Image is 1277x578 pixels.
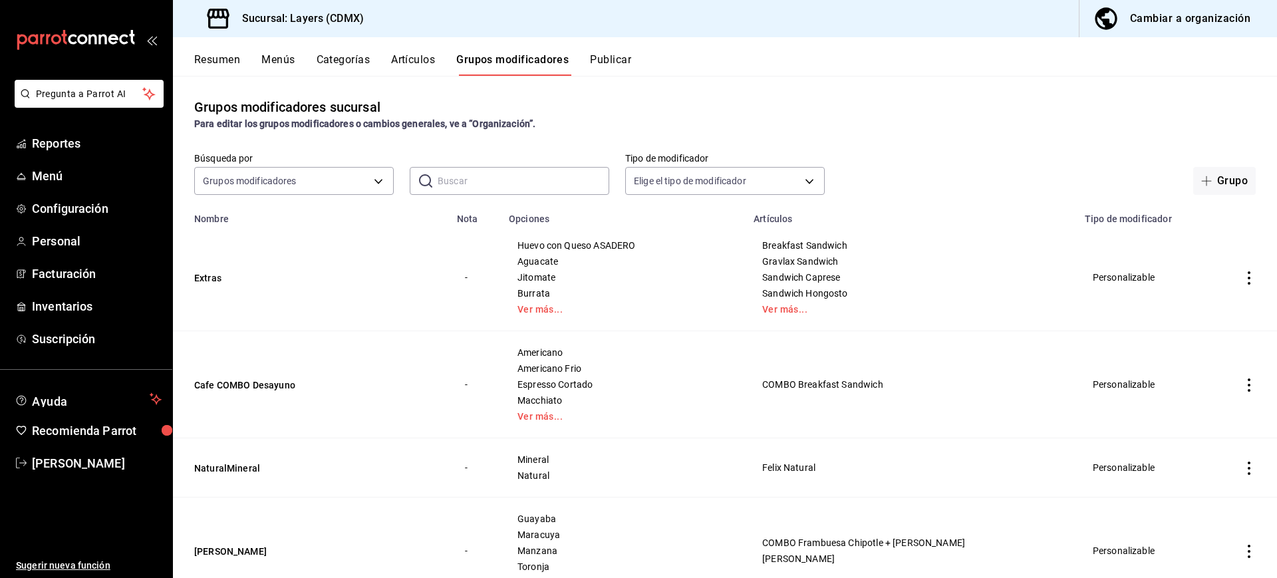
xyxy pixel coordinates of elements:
[762,380,1060,389] span: COMBO Breakfast Sandwich
[32,297,162,315] span: Inventarios
[517,455,729,464] span: Mineral
[32,167,162,185] span: Menú
[36,87,143,101] span: Pregunta a Parrot AI
[517,364,729,373] span: Americano Frio
[634,174,746,188] span: Elige el tipo de modificador
[1242,545,1256,558] button: actions
[762,538,1060,547] span: COMBO Frambuesa Chipotle + [PERSON_NAME]
[517,546,729,555] span: Manzana
[1242,378,1256,392] button: actions
[194,271,354,285] button: Extras
[194,378,354,392] button: Cafe COMBO Desayuno
[517,530,729,539] span: Maracuya
[1130,9,1250,28] div: Cambiar a organización
[173,206,449,224] th: Nombre
[517,380,729,389] span: Espresso Cortado
[317,53,370,76] button: Categorías
[762,273,1060,282] span: Sandwich Caprese
[194,118,535,129] strong: Para editar los grupos modificadores o cambios generales, ve a “Organización”.
[1077,224,1221,331] td: Personalizable
[517,348,729,357] span: Americano
[517,273,729,282] span: Jitomate
[194,462,354,475] button: NaturalMineral
[517,514,729,523] span: Guayaba
[762,257,1060,266] span: Gravlax Sandwich
[762,305,1060,314] a: Ver más...
[1193,167,1256,195] button: Grupo
[501,206,746,224] th: Opciones
[194,545,354,558] button: [PERSON_NAME]
[194,154,394,163] label: Búsqueda por
[517,241,729,250] span: Huevo con Queso ASADERO
[1077,331,1221,438] td: Personalizable
[194,53,240,76] button: Resumen
[762,289,1060,298] span: Sandwich Hongosto
[762,554,1060,563] span: [PERSON_NAME]
[449,206,501,224] th: Nota
[32,391,144,407] span: Ayuda
[438,168,609,194] input: Buscar
[456,53,569,76] button: Grupos modificadores
[16,559,162,573] span: Sugerir nueva función
[32,200,162,217] span: Configuración
[32,134,162,152] span: Reportes
[32,265,162,283] span: Facturación
[231,11,364,27] h3: Sucursal: Layers (CDMX)
[517,289,729,298] span: Burrata
[1077,206,1221,224] th: Tipo de modificador
[1077,438,1221,498] td: Personalizable
[32,422,162,440] span: Recomienda Parrot
[15,80,164,108] button: Pregunta a Parrot AI
[32,454,162,472] span: [PERSON_NAME]
[194,97,380,117] div: Grupos modificadores sucursal
[194,53,1277,76] div: navigation tabs
[9,96,164,110] a: Pregunta a Parrot AI
[449,438,501,498] td: -
[32,330,162,348] span: Suscripción
[449,224,501,331] td: -
[517,257,729,266] span: Aguacate
[261,53,295,76] button: Menús
[625,154,825,163] label: Tipo de modificador
[32,232,162,250] span: Personal
[517,396,729,405] span: Macchiato
[146,35,157,45] button: open_drawer_menu
[1242,462,1256,475] button: actions
[449,331,501,438] td: -
[762,463,1060,472] span: Felix Natural
[517,562,729,571] span: Toronja
[203,174,297,188] span: Grupos modificadores
[762,241,1060,250] span: Breakfast Sandwich
[746,206,1077,224] th: Artículos
[1242,271,1256,285] button: actions
[590,53,631,76] button: Publicar
[517,305,729,314] a: Ver más...
[517,412,729,421] a: Ver más...
[517,471,729,480] span: Natural
[391,53,435,76] button: Artículos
